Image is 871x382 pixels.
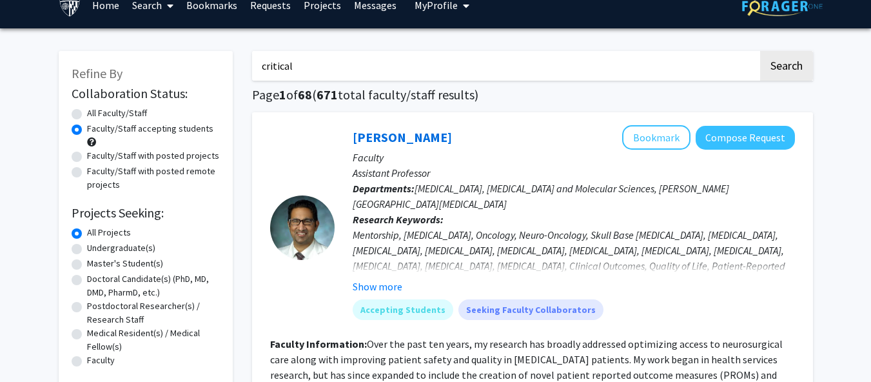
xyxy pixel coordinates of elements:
b: Research Keywords: [353,213,444,226]
b: Departments: [353,182,415,195]
h2: Collaboration Status: [72,86,220,101]
iframe: Chat [10,324,55,372]
span: 671 [317,86,338,103]
label: Master's Student(s) [87,257,163,270]
label: Postdoctoral Researcher(s) / Research Staff [87,299,220,327]
button: Show more [353,279,402,294]
b: Faculty Information: [270,337,367,350]
p: Assistant Professor [353,165,795,181]
label: All Projects [87,226,131,239]
label: Faculty/Staff accepting students [87,122,213,136]
span: 1 [279,86,286,103]
a: [PERSON_NAME] [353,129,452,145]
span: 68 [298,86,312,103]
label: Faculty [87,354,115,367]
input: Search Keywords [252,51,758,81]
button: Add Raj Mukherjee to Bookmarks [622,125,690,150]
label: All Faculty/Staff [87,106,147,120]
label: Medical Resident(s) / Medical Fellow(s) [87,327,220,354]
span: Refine By [72,65,122,81]
button: Compose Request to Raj Mukherjee [696,126,795,150]
p: Faculty [353,150,795,165]
mat-chip: Accepting Students [353,299,453,320]
h1: Page of ( total faculty/staff results) [252,87,813,103]
mat-chip: Seeking Faculty Collaborators [458,299,603,320]
label: Doctoral Candidate(s) (PhD, MD, DMD, PharmD, etc.) [87,272,220,299]
div: Mentorship, [MEDICAL_DATA], Oncology, Neuro-Oncology, Skull Base [MEDICAL_DATA], [MEDICAL_DATA], ... [353,227,795,320]
button: Search [760,51,813,81]
label: Undergraduate(s) [87,241,155,255]
span: [MEDICAL_DATA], [MEDICAL_DATA] and Molecular Sciences, [PERSON_NAME][GEOGRAPHIC_DATA][MEDICAL_DATA] [353,182,729,210]
label: Faculty/Staff with posted remote projects [87,165,220,192]
label: Faculty/Staff with posted projects [87,149,219,163]
h2: Projects Seeking: [72,205,220,221]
